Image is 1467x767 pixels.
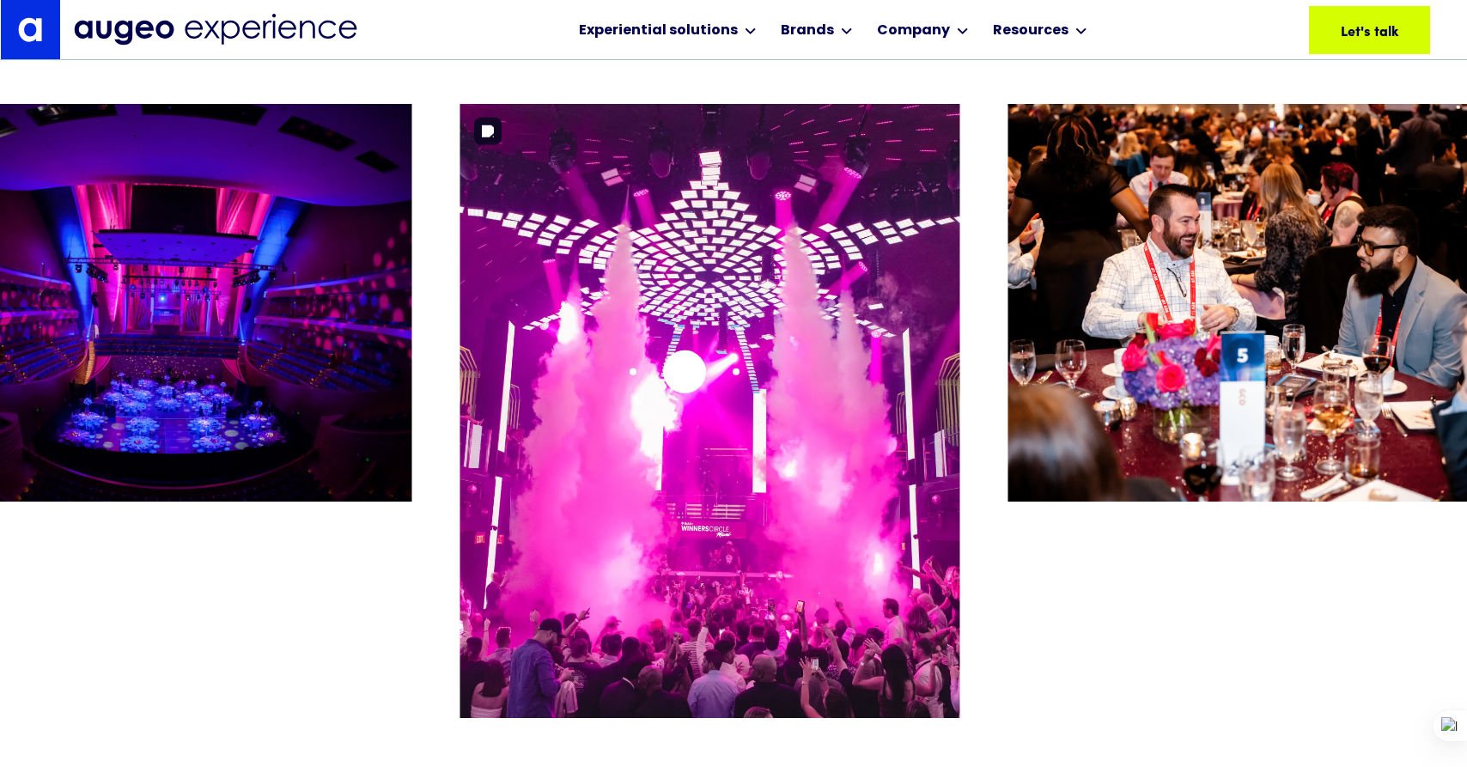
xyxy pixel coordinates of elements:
[1309,6,1430,54] a: Let's talk
[460,104,960,691] div: 5 / 26
[781,21,834,41] div: Brands
[877,21,950,41] div: Company
[74,14,357,46] img: Augeo Experience business unit full logo in midnight blue.
[579,21,738,41] div: Experiential solutions
[18,17,42,41] img: Augeo's "a" monogram decorative logo in white.
[993,21,1068,41] div: Resources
